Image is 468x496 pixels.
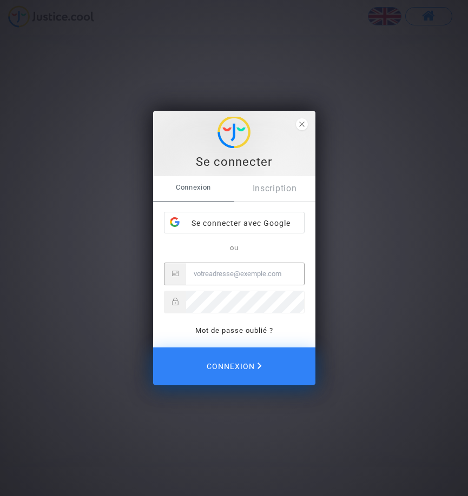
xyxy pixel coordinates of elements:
[195,326,273,334] a: Mot de passe oublié ?
[186,263,304,285] input: Email
[207,355,262,378] span: Connexion
[164,212,304,234] div: Se connecter avec Google
[186,291,304,313] input: Password
[230,244,239,252] span: ou
[159,154,309,170] div: Se connecter
[234,176,315,201] a: Inscription
[296,118,308,130] span: close
[153,176,234,199] span: Connexion
[153,347,315,385] button: Connexion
